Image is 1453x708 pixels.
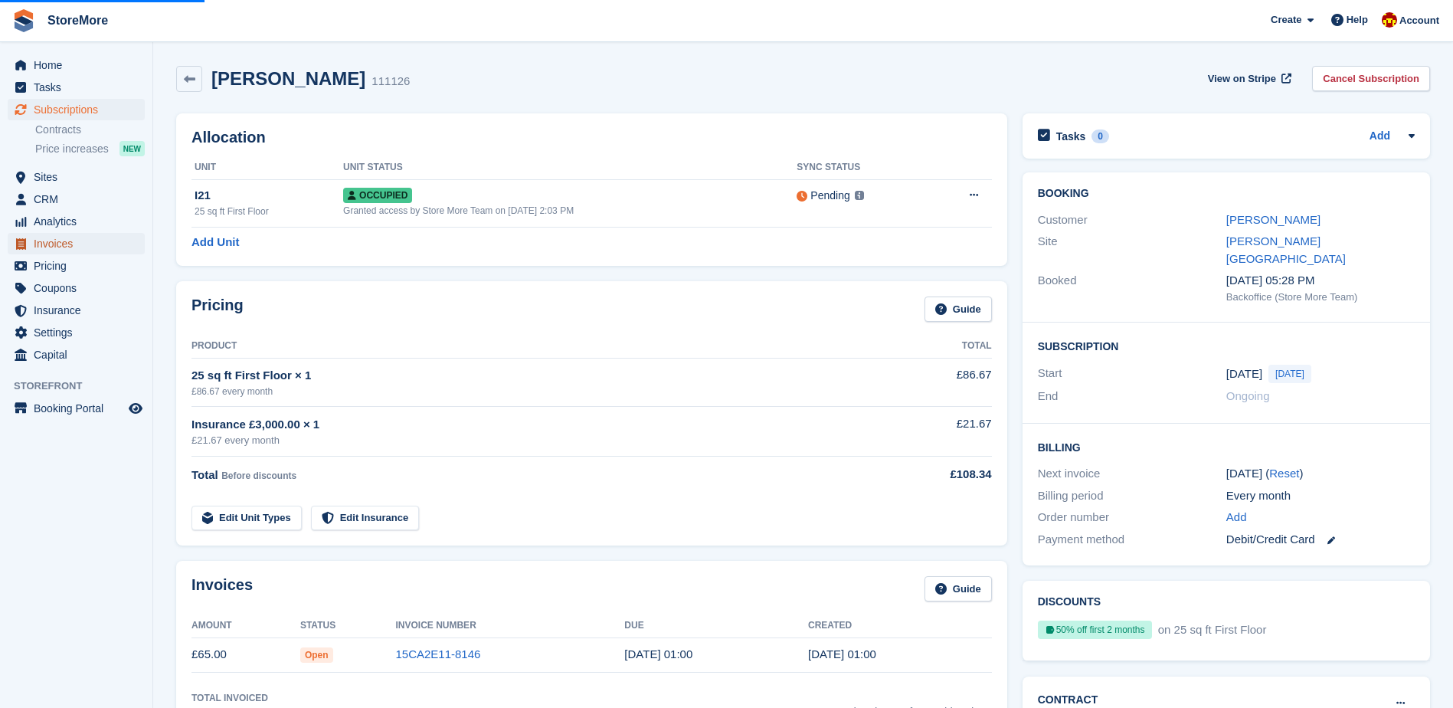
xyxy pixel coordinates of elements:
[8,166,145,188] a: menu
[8,211,145,232] a: menu
[1038,621,1152,639] div: 50% off first 2 months
[1038,465,1226,483] div: Next invoice
[1226,465,1415,483] div: [DATE] ( )
[924,576,992,601] a: Guide
[868,466,991,483] div: £108.34
[1038,272,1226,304] div: Booked
[34,54,126,76] span: Home
[1312,66,1430,91] a: Cancel Subscription
[34,255,126,277] span: Pricing
[1038,338,1415,353] h2: Subscription
[343,188,412,203] span: Occupied
[395,614,624,638] th: Invoice Number
[1038,439,1415,454] h2: Billing
[624,614,808,638] th: Due
[924,297,992,322] a: Guide
[868,334,991,359] th: Total
[126,399,145,418] a: Preview store
[624,647,692,660] time: 2025-10-01 00:00:00 UTC
[191,334,868,359] th: Product
[8,255,145,277] a: menu
[34,211,126,232] span: Analytics
[1269,467,1299,480] a: Reset
[855,191,864,200] img: icon-info-grey-7440780725fd019a000dd9b08b2336e03edf1995a4989e88bcd33f0948082b44.svg
[311,506,420,531] a: Edit Insurance
[300,614,396,638] th: Status
[34,77,126,98] span: Tasks
[8,322,145,343] a: menu
[1056,129,1086,143] h2: Tasks
[191,614,300,638] th: Amount
[119,141,145,156] div: NEW
[1226,272,1415,290] div: [DATE] 05:28 PM
[34,166,126,188] span: Sites
[34,99,126,120] span: Subscriptions
[8,77,145,98] a: menu
[34,233,126,254] span: Invoices
[8,344,145,365] a: menu
[8,233,145,254] a: menu
[1347,12,1368,28] span: Help
[1226,531,1415,549] div: Debit/Credit Card
[8,300,145,321] a: menu
[211,68,365,89] h2: [PERSON_NAME]
[1226,365,1262,383] time: 2025-09-30 00:00:00 UTC
[1271,12,1301,28] span: Create
[1202,66,1294,91] a: View on Stripe
[191,234,239,251] a: Add Unit
[300,647,333,663] span: Open
[191,691,268,705] div: Total Invoiced
[1038,531,1226,549] div: Payment method
[191,433,868,448] div: £21.67 every month
[34,398,126,419] span: Booking Portal
[395,647,480,660] a: 15CA2E11-8146
[191,129,992,146] h2: Allocation
[41,8,114,33] a: StoreMore
[195,205,343,218] div: 25 sq ft First Floor
[34,322,126,343] span: Settings
[1208,71,1276,87] span: View on Stripe
[1382,12,1397,28] img: Store More Team
[1038,365,1226,383] div: Start
[868,407,991,457] td: £21.67
[808,614,992,638] th: Created
[8,188,145,210] a: menu
[1038,692,1098,708] h2: Contract
[35,123,145,137] a: Contracts
[1226,213,1320,226] a: [PERSON_NAME]
[34,344,126,365] span: Capital
[1226,389,1270,402] span: Ongoing
[191,576,253,601] h2: Invoices
[191,638,300,672] td: £65.00
[371,73,410,90] div: 111126
[8,277,145,299] a: menu
[191,156,343,180] th: Unit
[1091,129,1109,143] div: 0
[1038,509,1226,526] div: Order number
[1155,623,1267,636] span: on 25 sq ft First Floor
[8,99,145,120] a: menu
[8,398,145,419] a: menu
[1226,234,1346,265] a: [PERSON_NAME][GEOGRAPHIC_DATA]
[1038,188,1415,200] h2: Booking
[1226,509,1247,526] a: Add
[191,385,868,398] div: £86.67 every month
[12,9,35,32] img: stora-icon-8386f47178a22dfd0bd8f6a31ec36ba5ce8667c1dd55bd0f319d3a0aa187defe.svg
[1370,128,1390,146] a: Add
[868,358,991,406] td: £86.67
[810,188,849,204] div: Pending
[808,647,876,660] time: 2025-09-30 00:00:12 UTC
[191,367,868,385] div: 25 sq ft First Floor × 1
[35,140,145,157] a: Price increases NEW
[34,277,126,299] span: Coupons
[14,379,152,394] span: Storefront
[191,468,218,481] span: Total
[221,470,296,481] span: Before discounts
[35,142,109,156] span: Price increases
[191,416,868,434] div: Insurance £3,000.00 × 1
[1226,487,1415,505] div: Every month
[1268,365,1311,383] span: [DATE]
[343,156,797,180] th: Unit Status
[1399,13,1439,28] span: Account
[34,300,126,321] span: Insurance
